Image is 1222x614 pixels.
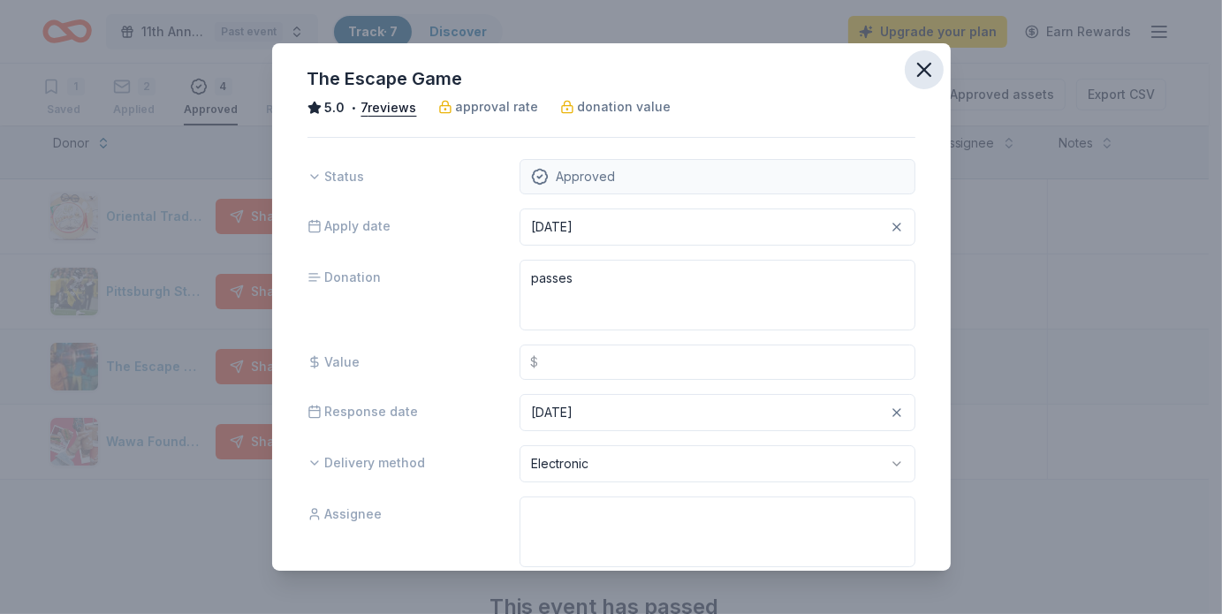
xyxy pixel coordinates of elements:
[361,97,417,118] button: 7reviews
[325,97,345,118] span: 5.0
[520,208,915,246] button: [DATE]
[307,216,391,237] span: Apply date
[350,101,356,115] span: •
[560,96,672,117] a: donation value
[520,394,915,431] button: [DATE]
[438,96,539,117] a: approval rate
[531,216,573,238] div: [DATE]
[307,267,382,288] span: Donation
[307,64,915,93] div: The Escape Game
[578,96,672,117] span: donation value
[456,96,539,117] span: approval rate
[307,166,365,187] span: Status
[556,166,615,187] span: Approved
[307,504,383,525] span: Assignee
[307,452,426,474] span: Delivery method
[520,159,915,194] button: Approved
[307,352,361,373] span: Value
[520,260,915,330] textarea: passes
[307,401,419,422] span: Response date
[531,402,573,423] div: [DATE]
